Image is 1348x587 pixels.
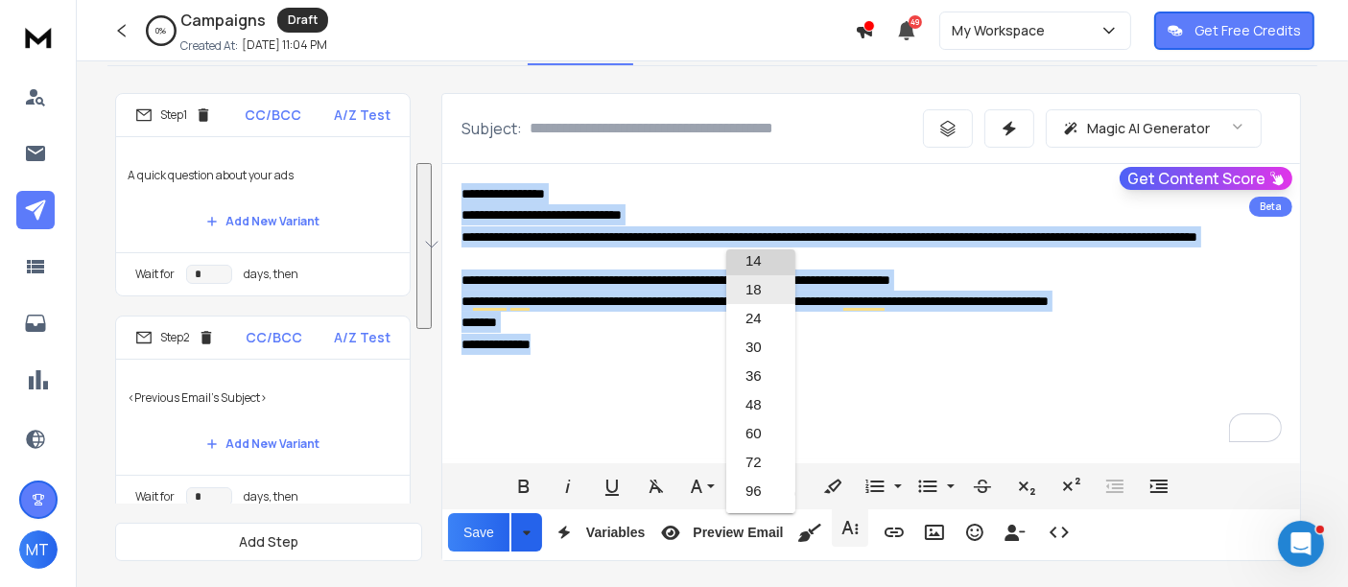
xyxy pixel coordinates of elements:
p: days, then [244,489,298,505]
button: Bold (Ctrl+B) [506,467,542,505]
button: Magic AI Generator [1046,109,1262,148]
p: A quick question about your ads [128,149,398,202]
button: Clear Formatting [638,467,674,505]
button: Add New Variant [191,425,335,463]
p: A/Z Test [334,106,390,125]
h1: Campaigns [180,9,266,32]
p: A/Z Test [334,328,390,347]
p: My Workspace [952,21,1052,40]
button: Italic (Ctrl+I) [550,467,586,505]
button: Decrease Indent (Ctrl+[) [1097,467,1133,505]
button: Subscript [1008,467,1045,505]
p: Created At: [180,38,238,54]
span: Preview Email [689,525,787,541]
a: 30 [726,333,795,362]
button: Ordered List [890,467,906,505]
p: Subject: [461,117,522,140]
button: Code View [1041,513,1077,552]
div: Beta [1249,197,1292,217]
span: Variables [582,525,650,541]
button: Save [448,513,509,552]
button: Background Color [815,467,851,505]
a: 72 [726,448,795,477]
button: Increase Indent (Ctrl+]) [1141,467,1177,505]
li: Step2CC/BCCA/Z Test<Previous Email's Subject>Add New VariantWait fordays, then [115,316,411,519]
button: Add Step [115,523,422,561]
div: To enrich screen reader interactions, please activate Accessibility in Grammarly extension settings [442,164,1300,459]
button: Strikethrough (Ctrl+S) [964,467,1001,505]
button: Font Family [682,467,719,505]
button: MT [19,530,58,569]
button: Get Content Score [1120,167,1292,190]
button: Emoticons [957,513,993,552]
p: Wait for [135,489,175,505]
a: 96 [726,477,795,505]
button: Variables [546,513,650,552]
button: Insert Image (Ctrl+P) [916,513,953,552]
p: Magic AI Generator [1087,119,1210,138]
button: Insert Link (Ctrl+K) [876,513,912,552]
li: Step1CC/BCCA/Z TestA quick question about your adsAdd New VariantWait fordays, then [115,93,411,296]
p: CC/BCC [245,106,301,125]
a: 36 [726,362,795,390]
a: 14 [726,247,795,275]
button: Underline (Ctrl+U) [594,467,630,505]
button: Superscript [1052,467,1089,505]
button: Preview Email [652,513,787,552]
a: 18 [726,275,795,304]
div: Step 1 [135,106,212,124]
a: 48 [726,390,795,419]
div: Draft [277,8,328,33]
p: <Previous Email's Subject> [128,371,398,425]
button: Unordered List [910,467,946,505]
div: Step 2 [135,329,215,346]
p: Get Free Credits [1194,21,1301,40]
p: days, then [244,267,298,282]
button: Add New Variant [191,202,335,241]
span: 49 [909,15,922,29]
button: Unordered List [943,467,958,505]
p: [DATE] 11:04 PM [242,37,327,53]
a: 60 [726,419,795,448]
img: logo [19,19,58,55]
p: Wait for [135,267,175,282]
a: 24 [726,304,795,333]
p: 0 % [156,25,167,36]
button: Insert Unsubscribe Link [997,513,1033,552]
button: Get Free Credits [1154,12,1314,50]
button: Ordered List [857,467,893,505]
iframe: Intercom live chat [1278,521,1324,567]
p: CC/BCC [247,328,303,347]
